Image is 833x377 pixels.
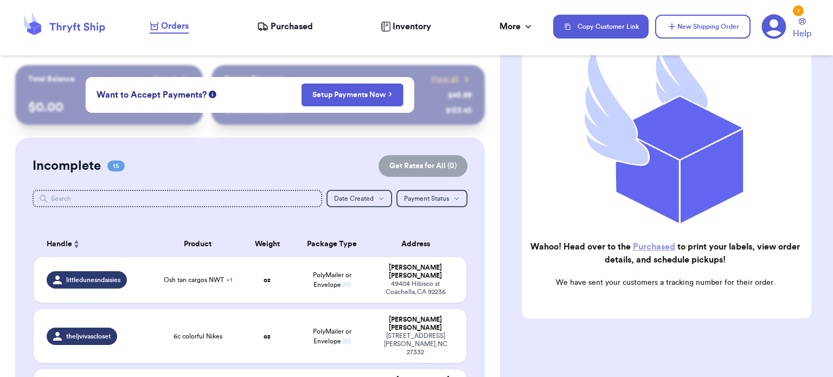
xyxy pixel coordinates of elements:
[312,90,392,100] a: Setup Payments Now
[313,328,351,344] span: PolyMailer or Envelope ✉️
[155,231,241,257] th: Product
[379,155,467,177] button: Get Rates for All (0)
[28,99,190,116] p: $ 0.00
[655,15,751,39] button: New Shipping Order
[66,332,111,341] span: theljvivascloset
[107,161,125,171] span: 15
[761,14,786,39] a: 1
[161,20,189,33] span: Orders
[226,277,232,283] span: + 1
[153,74,190,85] a: Payout
[150,20,189,34] a: Orders
[633,242,675,251] a: Purchased
[499,20,534,33] div: More
[271,20,313,33] span: Purchased
[326,190,392,207] button: Date Created
[377,280,453,296] div: 49404 Hibisco st Coachella , CA 92236
[431,74,472,85] a: View all
[334,195,374,202] span: Date Created
[377,332,453,356] div: [STREET_ADDRESS] [PERSON_NAME] , NC 27332
[530,277,800,288] p: We have sent your customers a tracking number for their order.
[174,332,222,341] span: 6c colorful Nikes
[72,238,81,251] button: Sort ascending
[47,239,72,250] span: Handle
[404,195,449,202] span: Payment Status
[225,74,285,85] p: Recent Payments
[164,276,232,284] span: Osh tan cargos NWT
[66,276,120,284] span: littledunesndaisies
[793,5,804,16] div: 1
[381,20,431,33] a: Inventory
[33,157,101,175] h2: Incomplete
[377,264,453,280] div: [PERSON_NAME] [PERSON_NAME]
[301,84,403,106] button: Setup Payments Now
[28,74,75,85] p: Total Balance
[377,316,453,332] div: [PERSON_NAME] [PERSON_NAME]
[446,105,472,116] div: $ 123.45
[530,240,800,266] h2: Wahoo! Head over to the to print your labels, view order details, and schedule pickups!
[257,20,313,33] a: Purchased
[431,74,459,85] span: View all
[153,74,177,85] span: Payout
[448,90,472,101] div: $ 45.99
[264,277,271,283] strong: oz
[264,333,271,340] strong: oz
[241,231,293,257] th: Weight
[553,15,649,39] button: Copy Customer Link
[793,18,811,40] a: Help
[293,231,371,257] th: Package Type
[793,27,811,40] span: Help
[313,272,351,288] span: PolyMailer or Envelope ✉️
[393,20,431,33] span: Inventory
[371,231,466,257] th: Address
[33,190,322,207] input: Search
[396,190,467,207] button: Payment Status
[97,88,207,101] span: Want to Accept Payments?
